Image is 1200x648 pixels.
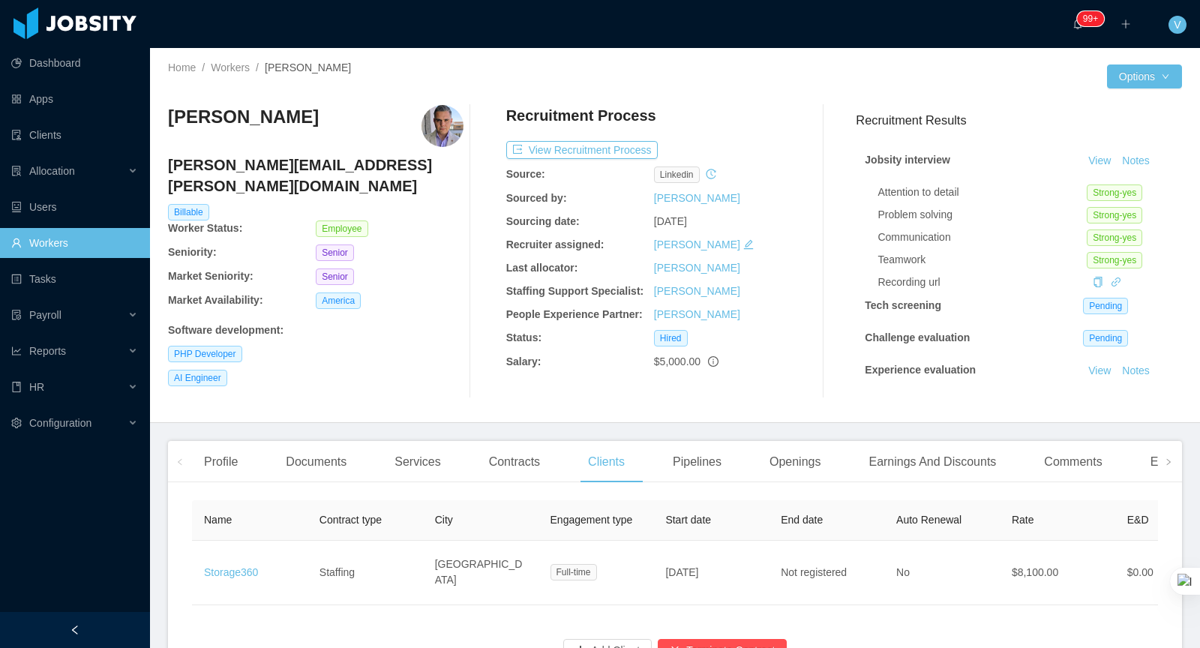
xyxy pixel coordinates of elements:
i: icon: copy [1093,277,1103,287]
span: Staffing [319,566,355,578]
div: Communication [877,229,1087,245]
i: icon: link [1111,277,1121,287]
a: [PERSON_NAME] [654,308,740,320]
span: Strong-yes [1087,184,1142,201]
span: PHP Developer [168,346,242,362]
span: Strong-yes [1087,207,1142,223]
span: Full-time [550,564,597,580]
strong: Experience evaluation [865,364,976,376]
i: icon: edit [743,239,754,250]
b: Staffing Support Specialist: [506,285,644,297]
div: Contracts [477,441,552,483]
span: Strong-yes [1087,252,1142,268]
span: AI Engineer [168,370,227,386]
div: Profile [192,441,250,483]
b: Salary: [506,355,541,367]
b: Market Availability: [168,294,263,306]
i: icon: left [176,458,184,466]
i: icon: line-chart [11,346,22,356]
span: [DATE] [665,566,698,578]
a: icon: link [1111,276,1121,288]
td: $8,100.00 [1000,541,1115,605]
div: Openings [757,441,833,483]
b: Market Seniority: [168,270,253,282]
b: Worker Status: [168,222,242,234]
div: Comments [1032,441,1114,483]
a: icon: pie-chartDashboard [11,48,138,78]
i: icon: book [11,382,22,392]
b: People Experience Partner: [506,308,643,320]
td: No [884,541,1000,605]
span: City [435,514,453,526]
span: E&D [1127,514,1149,526]
a: [PERSON_NAME] [654,192,740,204]
td: [GEOGRAPHIC_DATA] [423,541,538,605]
b: Sourcing date: [506,215,580,227]
span: Pending [1083,298,1128,314]
i: icon: file-protect [11,310,22,320]
strong: Tech screening [865,299,941,311]
span: Rate [1012,514,1034,526]
a: icon: robotUsers [11,192,138,222]
i: icon: history [706,169,716,179]
i: icon: setting [11,418,22,428]
a: [PERSON_NAME] [654,262,740,274]
strong: Jobsity interview [865,154,950,166]
span: Not registered [781,566,847,578]
span: Senior [316,268,354,285]
span: V [1174,16,1180,34]
span: Senior [316,244,354,261]
span: Start date [665,514,711,526]
i: icon: right [1165,458,1172,466]
h4: Recruitment Process [506,105,656,126]
span: End date [781,514,823,526]
a: View [1083,154,1116,166]
div: Copy [1093,274,1103,290]
div: Earnings And Discounts [856,441,1008,483]
span: HR [29,381,44,393]
a: [PERSON_NAME] [654,238,740,250]
div: Problem solving [877,207,1087,223]
b: Source: [506,168,545,180]
button: Notes [1116,397,1156,415]
span: info-circle [708,356,718,367]
span: Hired [654,330,688,346]
i: icon: bell [1072,19,1083,29]
h3: [PERSON_NAME] [168,105,319,129]
a: Storage360 [204,566,258,578]
a: [PERSON_NAME] [654,285,740,297]
b: Recruiter assigned: [506,238,604,250]
i: icon: solution [11,166,22,176]
span: Reports [29,345,66,357]
a: icon: userWorkers [11,228,138,258]
h3: Recruitment Results [856,111,1182,130]
div: Teamwork [877,252,1087,268]
span: America [316,292,361,309]
b: Seniority: [168,246,217,258]
a: icon: appstoreApps [11,84,138,114]
a: Workers [211,61,250,73]
span: Employee [316,220,367,237]
span: Contract type [319,514,382,526]
div: Attention to detail [877,184,1087,200]
span: Configuration [29,417,91,429]
a: View [1083,364,1116,376]
sup: 900 [1077,11,1104,26]
a: Home [168,61,196,73]
div: Pipelines [661,441,733,483]
span: Payroll [29,309,61,321]
a: icon: exportView Recruitment Process [506,144,658,156]
h4: [PERSON_NAME][EMAIL_ADDRESS][PERSON_NAME][DOMAIN_NAME] [168,154,463,196]
i: icon: plus [1120,19,1131,29]
span: Auto Renewal [896,514,961,526]
div: Services [382,441,452,483]
div: Clients [576,441,637,483]
b: Software development : [168,324,283,336]
a: icon: auditClients [11,120,138,150]
span: Billable [168,204,209,220]
img: 444b9660-ae90-11eb-b45c-97e1dae19e9f_686d27e97a5ab-400w.png [421,105,463,147]
button: Notes [1116,362,1156,380]
div: Recording url [877,274,1087,290]
span: Pending [1083,330,1128,346]
button: Notes [1116,152,1156,170]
